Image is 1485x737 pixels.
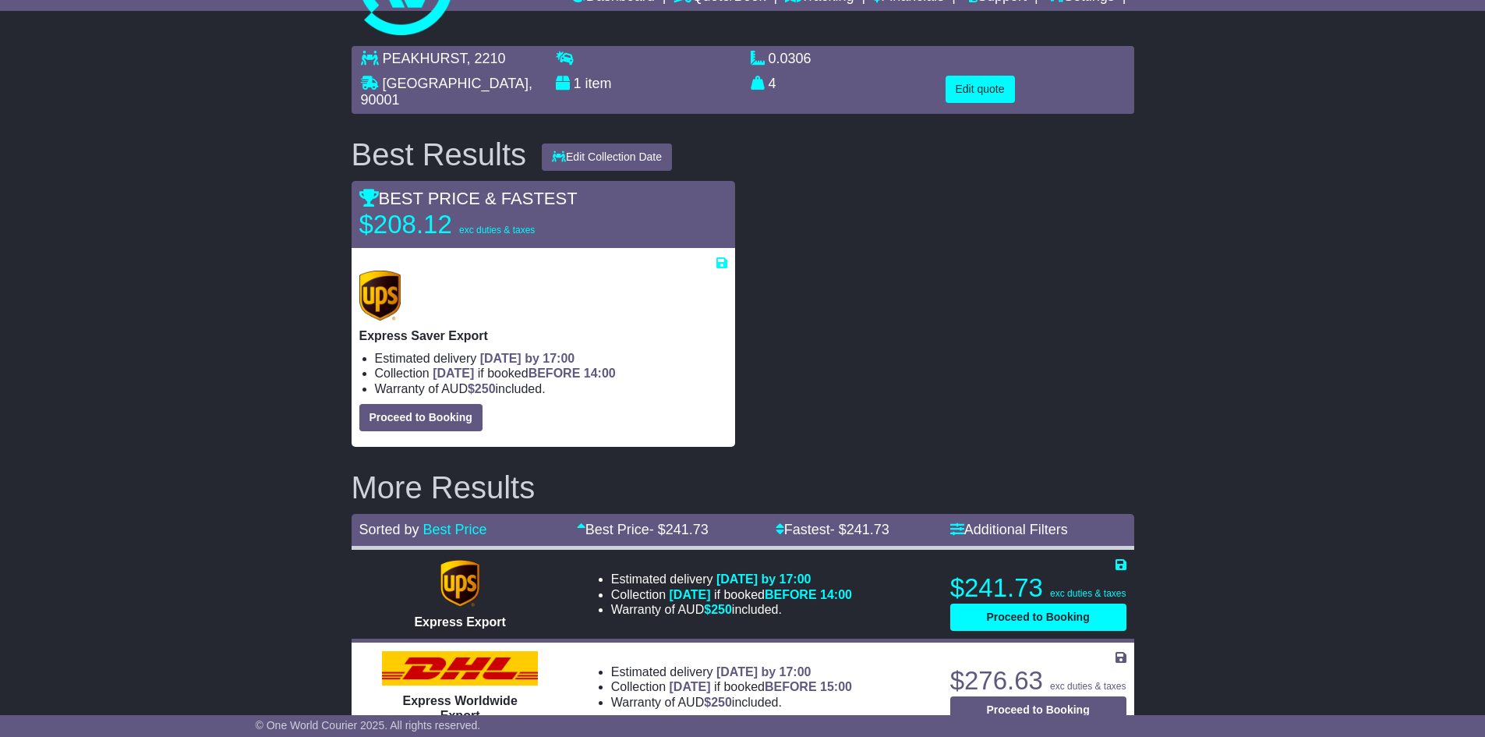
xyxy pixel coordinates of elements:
span: Express Export [414,615,505,629]
span: $ [704,603,732,616]
span: if booked [670,680,852,693]
span: 4 [769,76,776,91]
p: Express Saver Export [359,328,727,343]
span: 14:00 [820,588,852,601]
button: Proceed to Booking [950,696,1126,724]
span: exc duties & taxes [1050,681,1126,692]
span: © One World Courier 2025. All rights reserved. [256,719,481,732]
span: BEFORE [529,367,581,380]
span: [DATE] [433,367,474,380]
li: Collection [611,587,852,602]
span: BEFORE [765,588,817,601]
span: 241.73 [666,522,709,537]
img: UPS (new): Express Saver Export [359,271,401,321]
span: [GEOGRAPHIC_DATA] [383,76,529,91]
li: Collection [375,366,727,381]
p: $208.12 [359,209,554,240]
span: 15:00 [820,680,852,693]
span: BEFORE [765,680,817,693]
li: Estimated delivery [611,664,852,679]
span: $ [468,382,496,395]
span: , 2210 [467,51,506,66]
span: BEST PRICE & FASTEST [359,189,578,208]
span: [DATE] by 17:00 [716,572,811,586]
span: Sorted by [359,522,419,537]
span: , 90001 [361,76,532,108]
span: item [585,76,612,91]
span: exc duties & taxes [1050,588,1126,599]
a: Best Price [423,522,487,537]
span: [DATE] [670,588,711,601]
a: Best Price- $241.73 [577,522,709,537]
span: [DATE] by 17:00 [480,352,575,365]
span: PEAKHURST [383,51,467,66]
a: Additional Filters [950,522,1068,537]
span: 1 [574,76,582,91]
button: Edit Collection Date [542,144,672,171]
span: 250 [475,382,496,395]
button: Edit quote [946,76,1015,103]
button: Proceed to Booking [359,404,483,431]
li: Estimated delivery [375,351,727,366]
button: Proceed to Booking [950,604,1126,631]
li: Warranty of AUD included. [611,602,852,617]
p: $241.73 [950,572,1126,604]
span: 250 [711,603,732,616]
span: Express Worldwide Export [402,694,517,722]
h2: More Results [352,470,1134,505]
span: $ [704,696,732,709]
li: Collection [611,679,852,694]
span: - $ [830,522,889,537]
li: Estimated delivery [611,572,852,586]
img: UPS (new): Express Export [440,560,479,607]
span: exc duties & taxes [459,225,535,236]
span: 0.0306 [769,51,811,66]
span: - $ [649,522,709,537]
span: [DATE] by 17:00 [716,665,811,679]
span: if booked [670,588,852,601]
span: 14:00 [584,367,616,380]
a: Fastest- $241.73 [776,522,889,537]
li: Warranty of AUD included. [611,695,852,710]
span: [DATE] [670,680,711,693]
li: Warranty of AUD included. [375,381,727,396]
span: 250 [711,696,732,709]
span: 241.73 [847,522,889,537]
p: $276.63 [950,665,1126,696]
img: DHL: Express Worldwide Export [382,651,538,686]
div: Best Results [344,137,535,172]
span: if booked [433,367,615,380]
